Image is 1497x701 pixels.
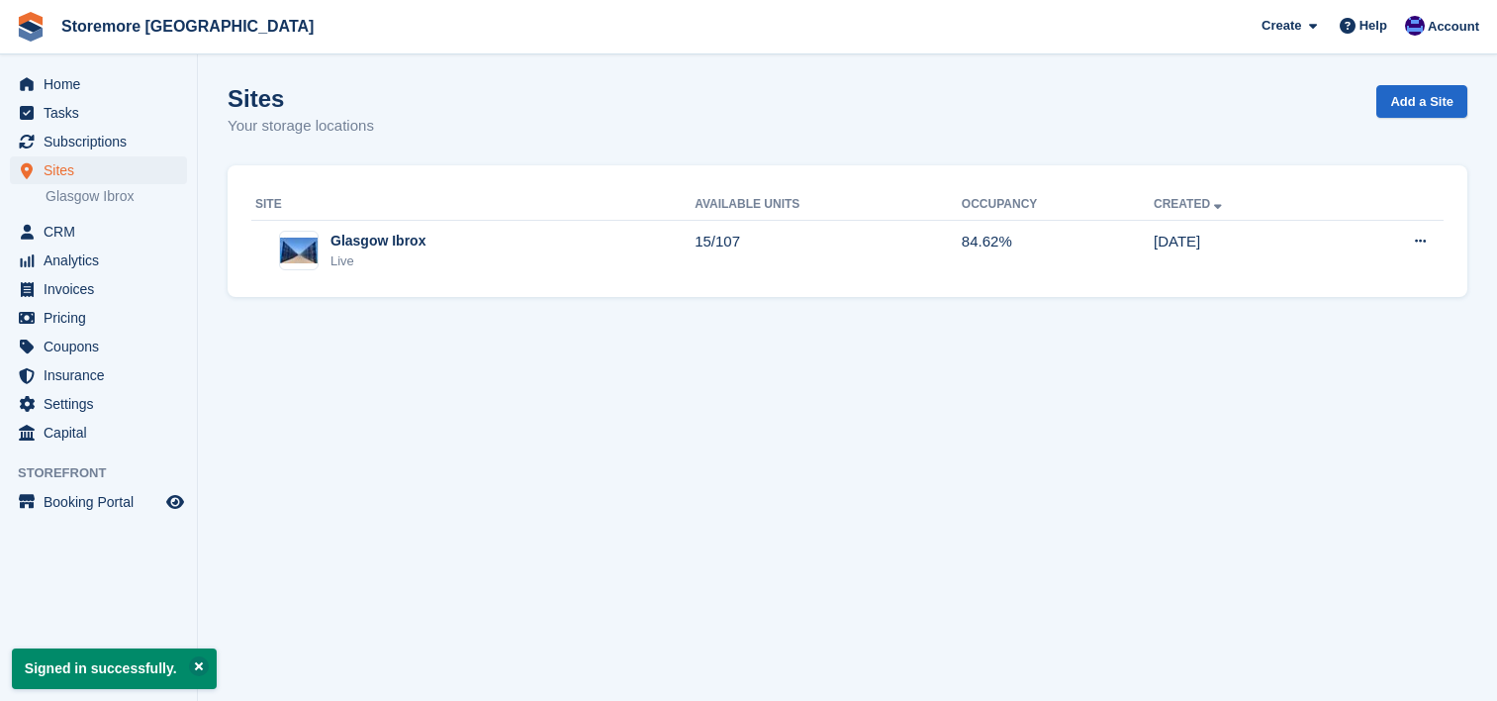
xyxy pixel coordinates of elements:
span: Account [1428,17,1479,37]
a: Add a Site [1376,85,1467,118]
img: Angela [1405,16,1425,36]
td: [DATE] [1154,220,1338,281]
a: menu [10,419,187,447]
th: Occupancy [962,189,1154,221]
a: menu [10,128,187,155]
a: menu [10,333,187,360]
span: Create [1262,16,1301,36]
a: Created [1154,197,1226,211]
span: Home [44,70,162,98]
span: Capital [44,419,162,447]
span: Pricing [44,304,162,332]
a: menu [10,70,187,98]
a: Glasgow Ibrox [46,187,187,206]
a: menu [10,304,187,332]
a: menu [10,99,187,127]
a: menu [10,361,187,389]
span: Insurance [44,361,162,389]
p: Your storage locations [228,115,374,138]
a: menu [10,156,187,184]
img: stora-icon-8386f47178a22dfd0bd8f6a31ec36ba5ce8667c1dd55bd0f319d3a0aa187defe.svg [16,12,46,42]
img: Image of Glasgow Ibrox site [280,238,318,263]
th: Site [251,189,695,221]
a: menu [10,218,187,246]
span: Settings [44,390,162,418]
span: Invoices [44,275,162,303]
a: menu [10,275,187,303]
span: Coupons [44,333,162,360]
div: Live [330,251,425,271]
a: menu [10,488,187,516]
div: Glasgow Ibrox [330,231,425,251]
a: Preview store [163,490,187,514]
span: Tasks [44,99,162,127]
p: Signed in successfully. [12,649,217,689]
span: Booking Portal [44,488,162,516]
td: 84.62% [962,220,1154,281]
th: Available Units [695,189,962,221]
span: Sites [44,156,162,184]
span: Subscriptions [44,128,162,155]
h1: Sites [228,85,374,112]
span: Analytics [44,247,162,274]
a: Storemore [GEOGRAPHIC_DATA] [53,10,322,43]
a: menu [10,247,187,274]
span: Storefront [18,463,197,483]
a: menu [10,390,187,418]
td: 15/107 [695,220,962,281]
span: CRM [44,218,162,246]
span: Help [1359,16,1387,36]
